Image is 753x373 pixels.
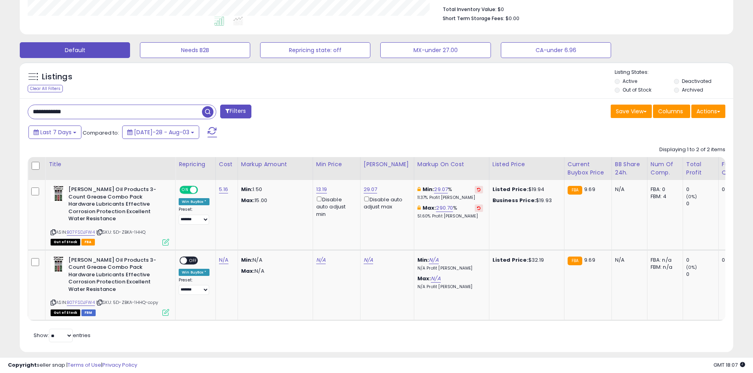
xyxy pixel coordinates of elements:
[179,207,209,225] div: Preset:
[615,69,733,76] p: Listing States:
[187,257,200,264] span: OFF
[51,257,169,315] div: ASIN:
[96,299,158,306] span: | SKU: 5D-ZBKA-1HHQ-copy
[431,275,440,283] a: N/A
[659,146,725,154] div: Displaying 1 to 2 of 2 items
[686,257,718,264] div: 0
[241,267,255,275] strong: Max:
[316,256,326,264] a: N/A
[506,15,519,22] span: $0.00
[34,332,91,339] span: Show: entries
[568,160,608,177] div: Current Buybox Price
[51,257,66,272] img: 51y6tCc1KVL._SL40_.jpg
[417,160,486,169] div: Markup on Cost
[501,42,611,58] button: CA-under 6.96
[179,198,209,205] div: Win BuyBox *
[134,128,189,136] span: [DATE]-28 - Aug-03
[611,105,652,118] button: Save View
[691,105,725,118] button: Actions
[686,264,697,270] small: (0%)
[96,229,145,235] span: | SKU: 5D-ZBKA-1HHQ
[81,239,95,246] span: FBA
[417,186,483,201] div: %
[179,160,212,169] div: Repricing
[493,197,558,204] div: $19.93
[443,6,496,13] b: Total Inventory Value:
[67,299,95,306] a: B07FSDJFW4
[615,186,641,193] div: N/A
[686,160,715,177] div: Total Profit
[219,160,234,169] div: Cost
[417,256,429,264] b: Min:
[364,256,373,264] a: N/A
[197,187,209,193] span: OFF
[686,193,697,200] small: (0%)
[364,186,377,193] a: 29.07
[568,257,582,265] small: FBA
[414,157,489,180] th: The percentage added to the cost of goods (COGS) that forms the calculator for Min & Max prices.
[584,186,595,193] span: 9.69
[51,309,80,316] span: All listings that are currently out of stock and unavailable for purchase on Amazon
[316,160,357,169] div: Min Price
[180,187,190,193] span: ON
[51,186,169,244] div: ASIN:
[102,361,137,369] a: Privacy Policy
[417,266,483,271] p: N/A Profit [PERSON_NAME]
[68,361,101,369] a: Terms of Use
[316,186,327,193] a: 13.19
[8,362,137,369] div: seller snap | |
[417,214,483,219] p: 51.60% Profit [PERSON_NAME]
[584,256,595,264] span: 9.69
[493,256,528,264] b: Listed Price:
[68,186,164,225] b: [PERSON_NAME] Oil Products 3-Count Grease Combo Pack Hardware Lubricants Effective Corrosion Prot...
[651,264,677,271] div: FBM: n/a
[68,257,164,295] b: [PERSON_NAME] Oil Products 3-Count Grease Combo Pack Hardware Lubricants Effective Corrosion Prot...
[493,257,558,264] div: $32.19
[423,204,436,212] b: Max:
[364,195,408,210] div: Disable auto adjust max
[241,256,253,264] strong: Min:
[623,78,637,84] label: Active
[28,85,63,92] div: Clear All Filters
[67,229,95,236] a: B07FSDJFW4
[51,239,80,246] span: All listings that are currently out of stock and unavailable for purchase on Amazon
[241,186,253,193] strong: Min:
[615,160,644,177] div: BB Share 24h.
[219,256,228,264] a: N/A
[316,195,354,218] div: Disable auto adjust min
[493,186,558,193] div: $19.94
[686,186,718,193] div: 0
[651,186,677,193] div: FBA: 0
[722,257,746,264] div: 0
[179,277,209,295] div: Preset:
[722,160,749,177] div: Fulfillable Quantity
[568,186,582,195] small: FBA
[122,126,199,139] button: [DATE]-28 - Aug-03
[8,361,37,369] strong: Copyright
[651,257,677,264] div: FBA: n/a
[28,126,81,139] button: Last 7 Days
[651,193,677,200] div: FBM: 4
[651,160,679,177] div: Num of Comp.
[81,309,96,316] span: FBM
[417,284,483,290] p: N/A Profit [PERSON_NAME]
[220,105,251,118] button: Filters
[653,105,690,118] button: Columns
[417,275,431,282] b: Max:
[686,271,718,278] div: 0
[493,197,536,204] b: Business Price:
[443,15,504,22] b: Short Term Storage Fees:
[713,361,745,369] span: 2025-08-12 18:07 GMT
[417,195,483,201] p: 11.37% Profit [PERSON_NAME]
[241,268,307,275] p: N/A
[241,160,310,169] div: Markup Amount
[20,42,130,58] button: Default
[493,160,561,169] div: Listed Price
[686,200,718,207] div: 0
[615,257,641,264] div: N/A
[179,269,209,276] div: Win BuyBox *
[436,204,453,212] a: 290.70
[49,160,172,169] div: Title
[260,42,370,58] button: Repricing state: off
[380,42,491,58] button: MX-under 27.00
